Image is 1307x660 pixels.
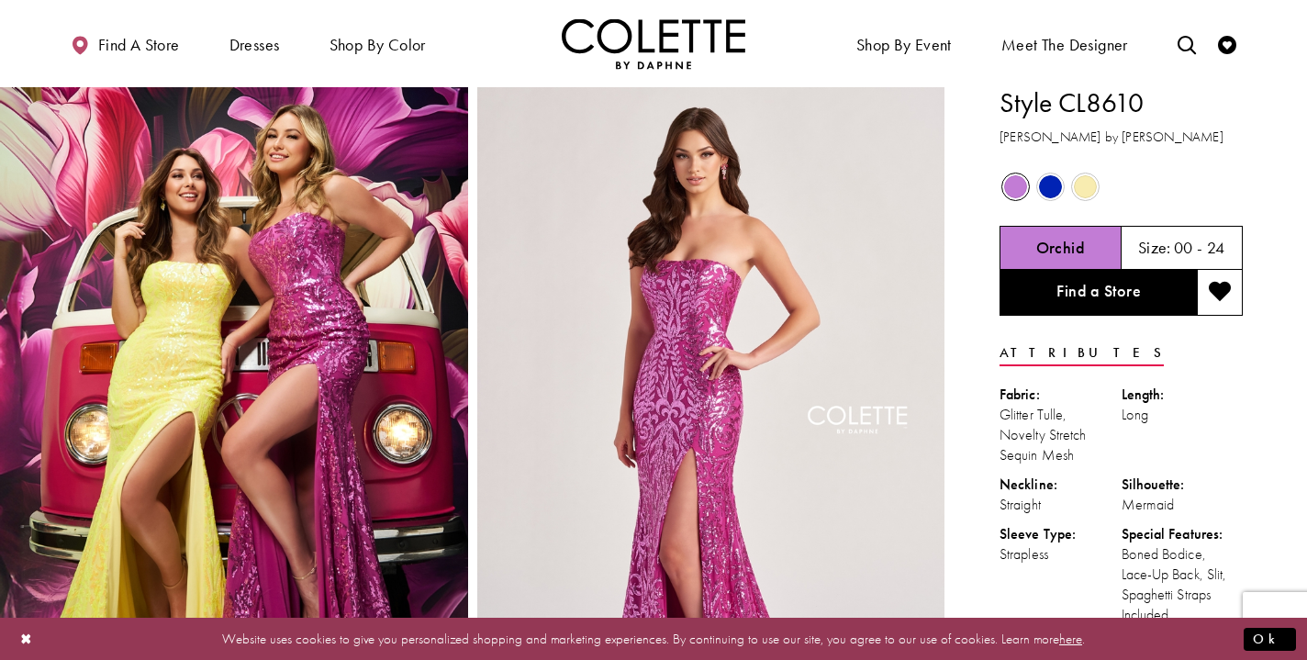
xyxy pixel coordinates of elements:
[1244,627,1296,650] button: Submit Dialog
[1122,544,1244,625] div: Boned Bodice, Lace-Up Back, Slit, Spaghetti Straps Included
[1122,524,1244,544] div: Special Features:
[1000,475,1122,495] div: Neckline:
[1000,270,1197,316] a: Find a Store
[1000,84,1243,122] h1: Style CL8610
[1122,405,1244,425] div: Long
[1036,239,1085,257] h5: Chosen color
[132,626,1175,651] p: Website uses cookies to give you personalized shopping and marketing experiences. By continuing t...
[1122,495,1244,515] div: Mermaid
[1000,169,1243,204] div: Product color controls state depends on size chosen
[1000,544,1122,565] div: Strapless
[1000,171,1032,203] div: Orchid
[1138,237,1171,258] span: Size:
[1122,475,1244,495] div: Silhouette:
[1069,171,1101,203] div: Sunshine
[1174,239,1225,257] h5: 00 - 24
[1000,495,1122,515] div: Straight
[1000,127,1243,148] h3: [PERSON_NAME] by [PERSON_NAME]
[11,622,42,654] button: Close Dialog
[1000,340,1164,366] a: Attributes
[1000,405,1122,465] div: Glitter Tulle, Novelty Stretch Sequin Mesh
[1059,629,1082,647] a: here
[1122,385,1244,405] div: Length:
[1000,524,1122,544] div: Sleeve Type:
[1000,385,1122,405] div: Fabric:
[1034,171,1067,203] div: Royal Blue
[1197,270,1243,316] button: Add to wishlist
